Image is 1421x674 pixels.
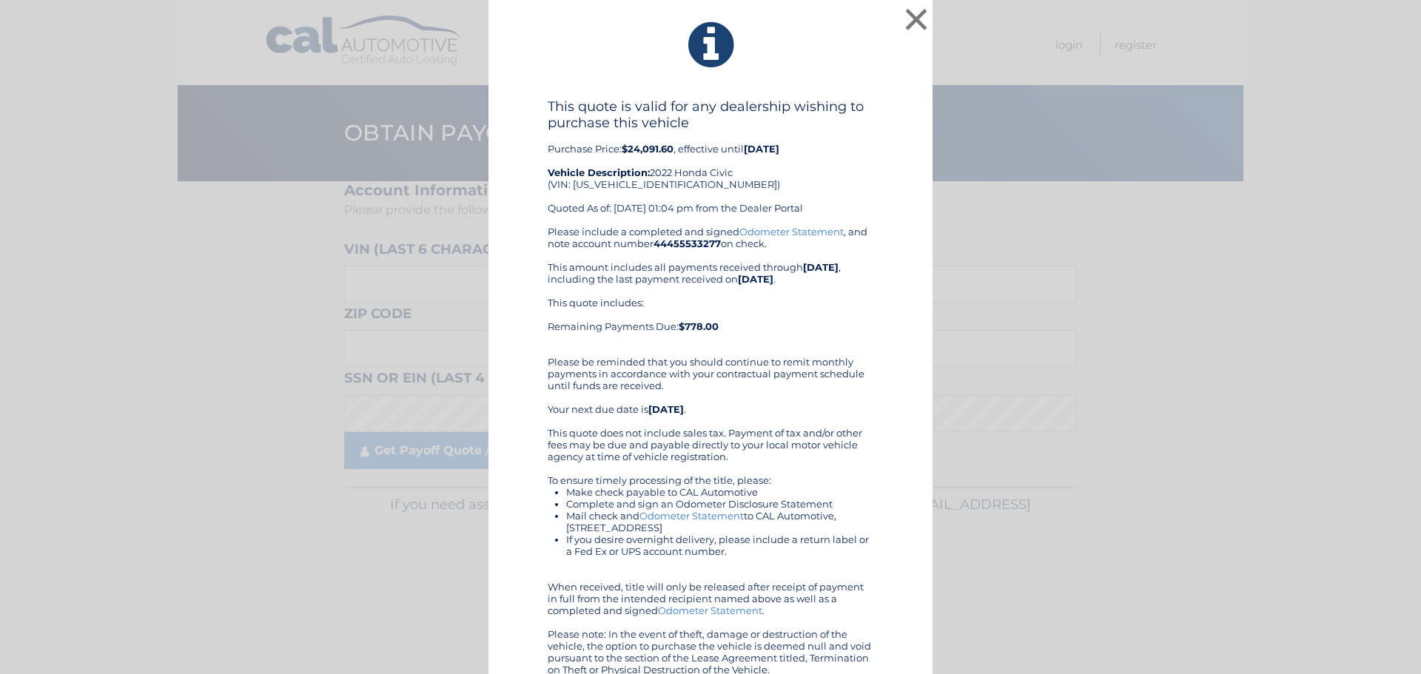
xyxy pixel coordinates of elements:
[639,510,744,522] a: Odometer Statement
[622,143,673,155] b: $24,091.60
[548,98,873,226] div: Purchase Price: , effective until 2022 Honda Civic (VIN: [US_VEHICLE_IDENTIFICATION_NUMBER]) Quot...
[803,261,839,273] b: [DATE]
[738,273,773,285] b: [DATE]
[548,166,650,178] strong: Vehicle Description:
[566,533,873,557] li: If you desire overnight delivery, please include a return label or a Fed Ex or UPS account number.
[744,143,779,155] b: [DATE]
[648,403,684,415] b: [DATE]
[679,320,719,332] b: $778.00
[566,486,873,498] li: Make check payable to CAL Automotive
[654,237,721,249] b: 44455533277
[548,98,873,131] h4: This quote is valid for any dealership wishing to purchase this vehicle
[548,297,873,344] div: This quote includes: Remaining Payments Due:
[566,510,873,533] li: Mail check and to CAL Automotive, [STREET_ADDRESS]
[901,4,931,34] button: ×
[566,498,873,510] li: Complete and sign an Odometer Disclosure Statement
[658,604,762,616] a: Odometer Statement
[739,226,844,237] a: Odometer Statement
